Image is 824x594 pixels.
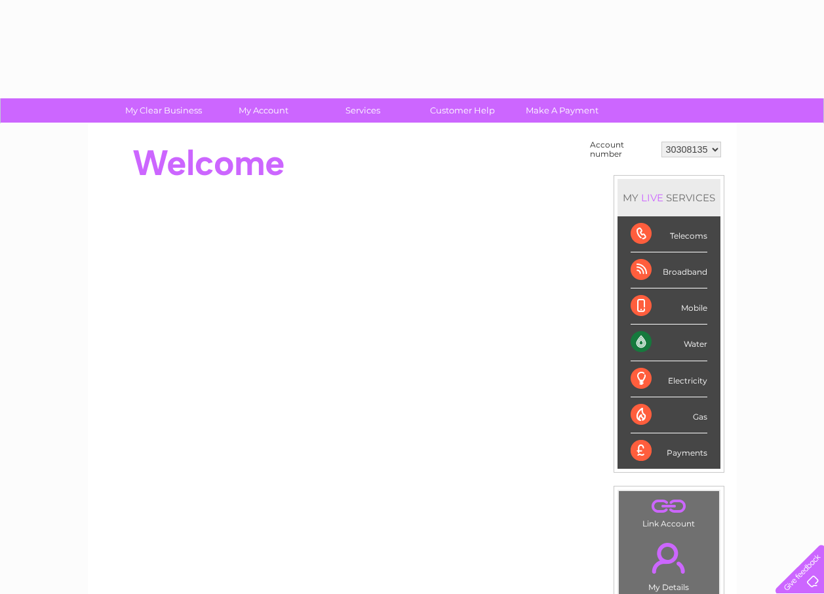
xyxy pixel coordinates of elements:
a: My Clear Business [109,98,218,123]
a: Customer Help [408,98,517,123]
div: Mobile [631,288,707,325]
a: My Account [209,98,317,123]
div: Gas [631,397,707,433]
a: . [622,494,716,517]
td: Link Account [618,490,720,532]
a: . [622,535,716,581]
div: Broadband [631,252,707,288]
div: Electricity [631,361,707,397]
td: Account number [587,137,658,162]
a: Make A Payment [508,98,616,123]
div: Water [631,325,707,361]
div: LIVE [638,191,666,204]
a: Services [309,98,417,123]
div: MY SERVICES [618,179,720,216]
div: Telecoms [631,216,707,252]
div: Payments [631,433,707,469]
